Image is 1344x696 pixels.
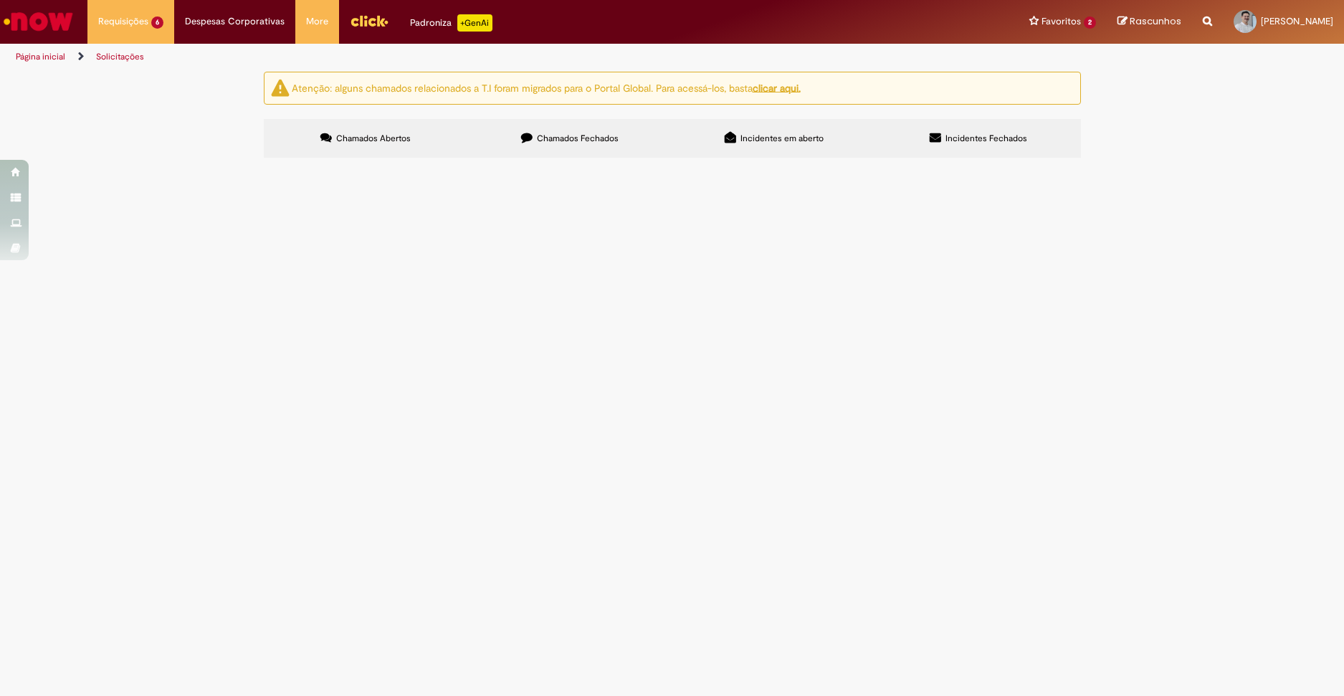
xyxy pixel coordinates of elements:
span: Chamados Fechados [537,133,619,144]
a: Rascunhos [1117,15,1181,29]
span: Incidentes Fechados [945,133,1027,144]
a: Solicitações [96,51,144,62]
span: Chamados Abertos [336,133,411,144]
span: Requisições [98,14,148,29]
span: [PERSON_NAME] [1261,15,1333,27]
img: ServiceNow [1,7,75,36]
span: Despesas Corporativas [185,14,285,29]
span: Incidentes em aberto [740,133,824,144]
a: Página inicial [16,51,65,62]
ul: Trilhas de página [11,44,885,70]
p: +GenAi [457,14,492,32]
span: 2 [1084,16,1096,29]
span: Favoritos [1042,14,1081,29]
a: clicar aqui. [753,81,801,94]
img: click_logo_yellow_360x200.png [350,10,389,32]
ng-bind-html: Atenção: alguns chamados relacionados a T.I foram migrados para o Portal Global. Para acessá-los,... [292,81,801,94]
span: Rascunhos [1130,14,1181,28]
span: 6 [151,16,163,29]
span: More [306,14,328,29]
div: Padroniza [410,14,492,32]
